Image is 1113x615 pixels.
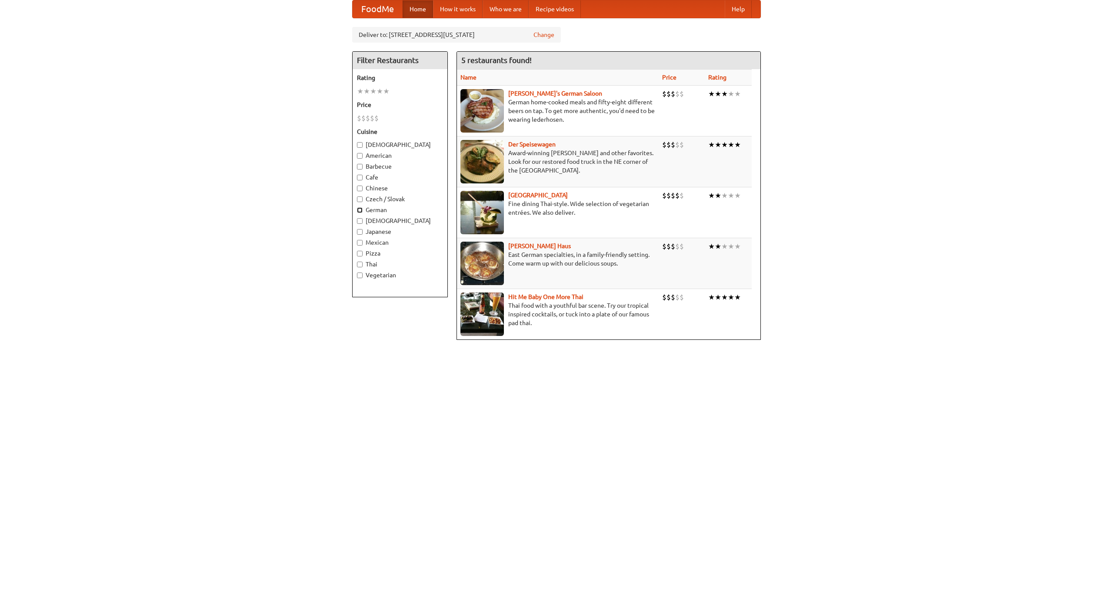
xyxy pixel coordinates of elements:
li: ★ [708,140,715,150]
li: $ [680,140,684,150]
div: Deliver to: [STREET_ADDRESS][US_STATE] [352,27,561,43]
li: $ [662,89,666,99]
li: ★ [708,293,715,302]
p: Thai food with a youthful bar scene. Try our tropical inspired cocktails, or tuck into a plate of... [460,301,655,327]
a: Price [662,74,676,81]
li: $ [675,191,680,200]
a: FoodMe [353,0,403,18]
label: Pizza [357,249,443,258]
li: $ [366,113,370,123]
li: ★ [728,242,734,251]
li: $ [662,140,666,150]
label: [DEMOGRAPHIC_DATA] [357,216,443,225]
h4: Filter Restaurants [353,52,447,69]
li: ★ [383,86,390,96]
li: ★ [708,191,715,200]
label: Barbecue [357,162,443,171]
li: $ [675,242,680,251]
li: $ [662,293,666,302]
li: ★ [721,293,728,302]
a: Home [403,0,433,18]
label: Chinese [357,184,443,193]
li: ★ [728,89,734,99]
input: Barbecue [357,164,363,170]
li: ★ [370,86,377,96]
li: ★ [734,293,741,302]
img: babythai.jpg [460,293,504,336]
li: ★ [721,191,728,200]
li: ★ [734,191,741,200]
label: [DEMOGRAPHIC_DATA] [357,140,443,149]
b: [PERSON_NAME]'s German Saloon [508,90,602,97]
li: ★ [721,89,728,99]
li: $ [374,113,379,123]
h5: Price [357,100,443,109]
img: esthers.jpg [460,89,504,133]
li: ★ [708,89,715,99]
li: ★ [728,140,734,150]
li: $ [680,191,684,200]
a: Hit Me Baby One More Thai [508,293,583,300]
li: ★ [728,293,734,302]
a: [GEOGRAPHIC_DATA] [508,192,568,199]
li: ★ [728,191,734,200]
li: $ [662,242,666,251]
li: $ [666,191,671,200]
ng-pluralize: 5 restaurants found! [461,56,532,64]
li: ★ [721,140,728,150]
p: East German specialties, in a family-friendly setting. Come warm up with our delicious soups. [460,250,655,268]
img: kohlhaus.jpg [460,242,504,285]
li: ★ [708,242,715,251]
li: $ [680,293,684,302]
a: Help [725,0,752,18]
img: satay.jpg [460,191,504,234]
input: Vegetarian [357,273,363,278]
img: speisewagen.jpg [460,140,504,183]
label: Vegetarian [357,271,443,279]
a: Der Speisewagen [508,141,556,148]
li: ★ [363,86,370,96]
li: $ [671,293,675,302]
li: ★ [357,86,363,96]
input: Pizza [357,251,363,256]
input: Czech / Slovak [357,196,363,202]
li: $ [680,242,684,251]
li: $ [671,242,675,251]
h5: Cuisine [357,127,443,136]
label: American [357,151,443,160]
a: How it works [433,0,483,18]
li: $ [666,89,671,99]
p: Fine dining Thai-style. Wide selection of vegetarian entrées. We also deliver. [460,199,655,217]
li: ★ [734,89,741,99]
li: ★ [715,293,721,302]
input: Chinese [357,186,363,191]
a: Change [533,30,554,39]
li: $ [666,293,671,302]
h5: Rating [357,73,443,82]
input: German [357,207,363,213]
input: American [357,153,363,159]
li: ★ [721,242,728,251]
li: $ [666,140,671,150]
input: Thai [357,262,363,267]
label: Cafe [357,173,443,182]
a: Rating [708,74,726,81]
li: $ [671,89,675,99]
label: Japanese [357,227,443,236]
li: ★ [715,191,721,200]
input: Mexican [357,240,363,246]
li: $ [666,242,671,251]
li: ★ [715,242,721,251]
input: Japanese [357,229,363,235]
label: German [357,206,443,214]
input: [DEMOGRAPHIC_DATA] [357,218,363,224]
b: [PERSON_NAME] Haus [508,243,571,249]
p: Award-winning [PERSON_NAME] and other favorites. Look for our restored food truck in the NE corne... [460,149,655,175]
li: $ [361,113,366,123]
li: $ [357,113,361,123]
input: [DEMOGRAPHIC_DATA] [357,142,363,148]
a: Recipe videos [529,0,581,18]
